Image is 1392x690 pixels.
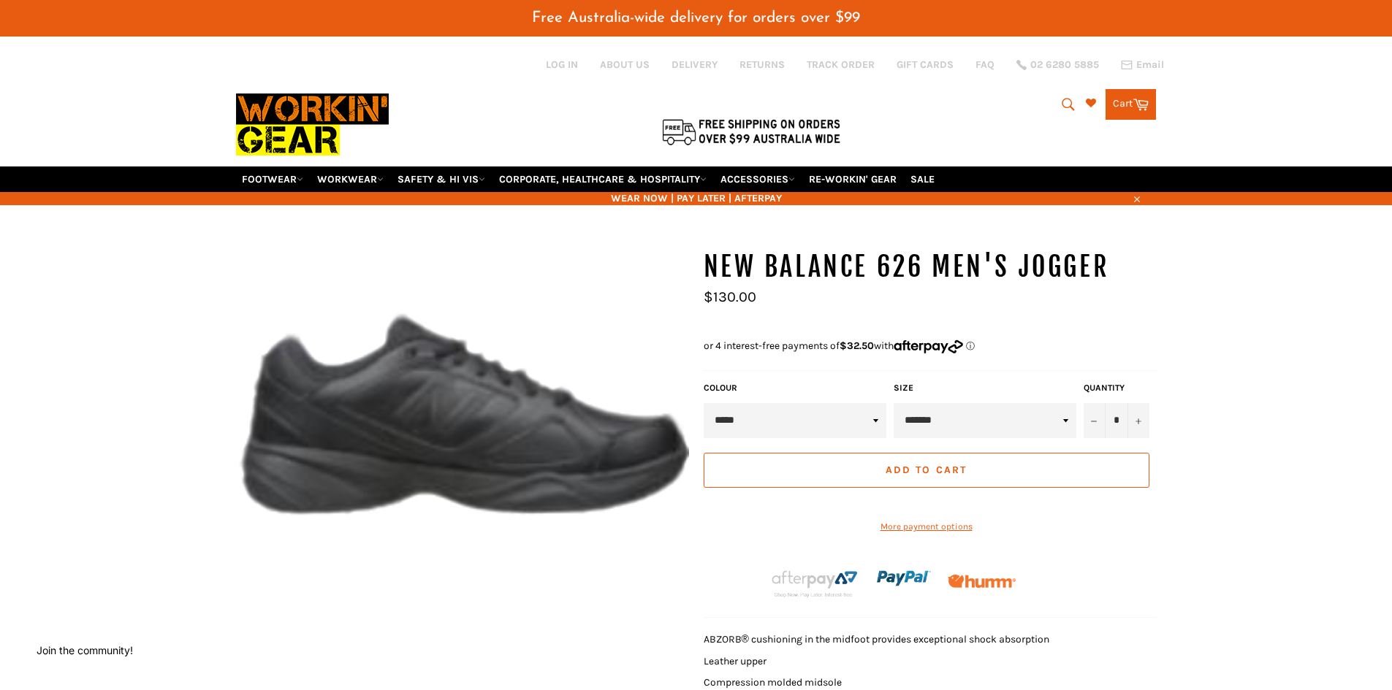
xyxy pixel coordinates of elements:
img: NEW BALANCE 626 MEN'S JOGGER - Workin' Gear [236,249,689,586]
a: ABOUT US [600,58,650,72]
a: CORPORATE, HEALTHCARE & HOSPITALITY [493,166,712,192]
a: RE-WORKIN' GEAR [803,166,902,192]
a: WORKWEAR [311,166,389,192]
button: Add to Cart [704,453,1149,488]
a: More payment options [704,521,1149,533]
a: Email [1121,59,1164,71]
a: FAQ [975,58,994,72]
span: $130.00 [704,288,756,305]
li: Compression molded midsole [704,675,1157,689]
span: WEAR NOW | PAY LATER | AFTERPAY [236,191,1157,205]
a: ACCESSORIES [715,166,801,192]
a: 02 6280 5885 [1016,60,1099,70]
button: Join the community! [37,644,133,656]
a: TRACK ORDER [807,58,875,72]
img: paypal.png [877,551,931,605]
a: Cart [1106,89,1156,120]
a: SAFETY & HI VIS [392,166,491,192]
img: Flat $9.95 shipping Australia wide [660,116,843,147]
h1: NEW BALANCE 626 MEN'S JOGGER [704,249,1157,285]
li: Leather upper [704,654,1157,668]
img: Afterpay-Logo-on-dark-bg_large.png [769,568,860,599]
label: Size [894,382,1076,394]
span: Add to Cart [886,464,967,476]
a: SALE [905,166,940,192]
a: FOOTWEAR [236,166,309,192]
a: GIFT CARDS [897,58,954,72]
a: DELIVERY [672,58,718,72]
span: 02 6280 5885 [1030,60,1099,70]
a: RETURNS [739,58,785,72]
li: ABZORB® cushioning in the midfoot provides exceptional shock absorption [704,632,1157,646]
button: Increase item quantity by one [1127,403,1149,438]
span: Email [1136,60,1164,70]
img: Workin Gear leaders in Workwear, Safety Boots, PPE, Uniforms. Australia's No.1 in Workwear [236,83,389,166]
img: Humm_core_logo_RGB-01_300x60px_small_195d8312-4386-4de7-b182-0ef9b6303a37.png [948,575,1016,589]
label: Quantity [1084,382,1149,394]
a: Log in [546,58,578,71]
label: COLOUR [704,382,886,394]
button: Reduce item quantity by one [1084,403,1106,438]
span: Free Australia-wide delivery for orders over $99 [532,10,860,26]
